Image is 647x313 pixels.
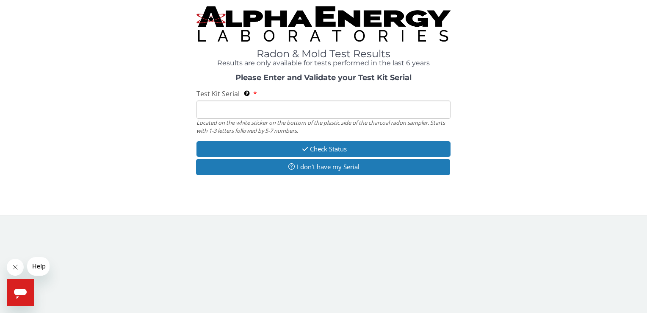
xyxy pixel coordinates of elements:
iframe: Button to launch messaging window [7,279,34,306]
span: Test Kit Serial [196,89,240,98]
iframe: Close message [7,259,24,276]
div: Located on the white sticker on the bottom of the plastic side of the charcoal radon sampler. Sta... [196,119,450,134]
iframe: Message from company [27,257,50,276]
button: I don't have my Serial [196,159,450,175]
h1: Radon & Mold Test Results [196,48,450,59]
img: TightCrop.jpg [196,6,450,42]
button: Check Status [196,141,450,157]
h4: Results are only available for tests performed in the last 6 years [196,59,450,67]
strong: Please Enter and Validate your Test Kit Serial [235,73,412,82]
